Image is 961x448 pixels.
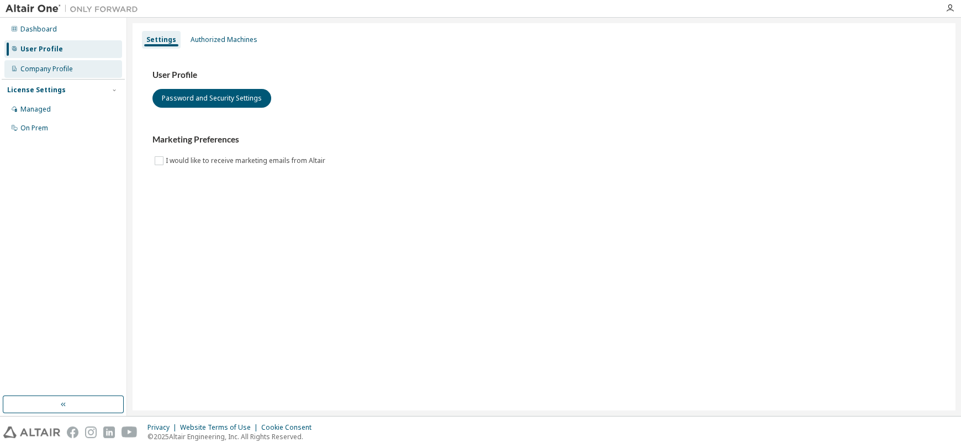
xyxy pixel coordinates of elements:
div: Website Terms of Use [180,423,261,432]
h3: Marketing Preferences [152,134,936,145]
h3: User Profile [152,70,936,81]
div: License Settings [7,86,66,94]
button: Password and Security Settings [152,89,271,108]
img: altair_logo.svg [3,426,60,438]
div: User Profile [20,45,63,54]
img: Altair One [6,3,144,14]
img: linkedin.svg [103,426,115,438]
img: youtube.svg [122,426,138,438]
label: I would like to receive marketing emails from Altair [166,154,328,167]
p: © 2025 Altair Engineering, Inc. All Rights Reserved. [147,432,318,441]
div: On Prem [20,124,48,133]
div: Company Profile [20,65,73,73]
div: Settings [146,35,176,44]
div: Privacy [147,423,180,432]
div: Dashboard [20,25,57,34]
img: facebook.svg [67,426,78,438]
div: Cookie Consent [261,423,318,432]
img: instagram.svg [85,426,97,438]
div: Authorized Machines [191,35,257,44]
div: Managed [20,105,51,114]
